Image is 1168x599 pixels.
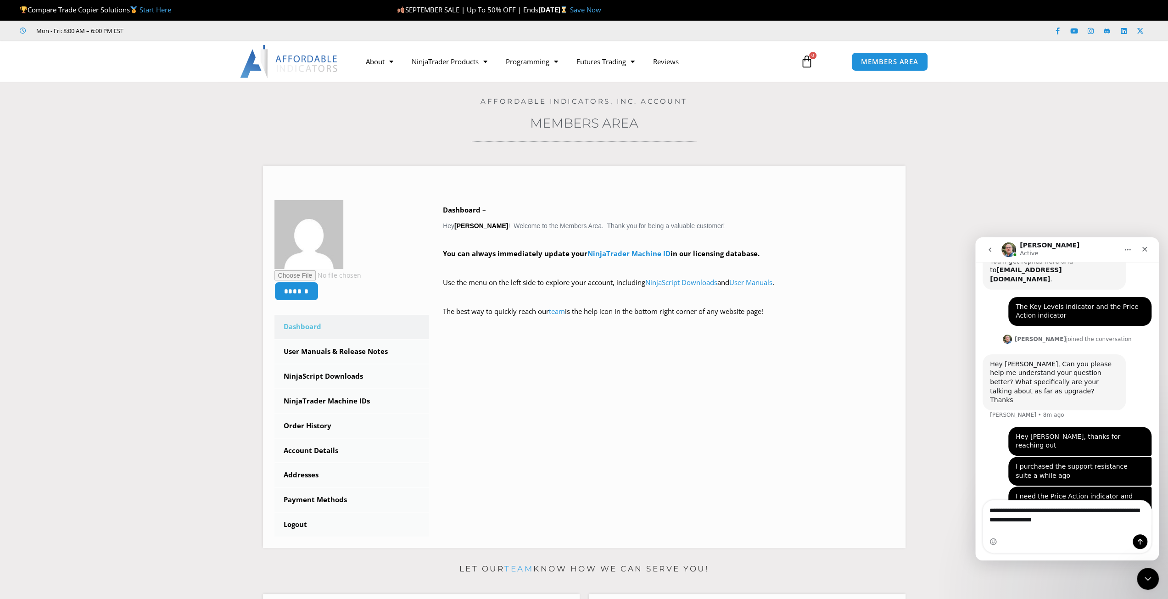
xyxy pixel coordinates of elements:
div: Hey [PERSON_NAME], Can you please help me understand your question better? What specifically are ... [15,123,143,168]
div: The Key Levels indicator and the Price Action indicator [33,60,176,89]
p: Let our know how we can serve you! [263,562,905,577]
a: Addresses [274,463,430,487]
a: MEMBERS AREA [851,52,928,71]
a: Logout [274,513,430,537]
a: Futures Trading [567,51,644,72]
img: 🏆 [20,6,27,13]
strong: [PERSON_NAME] [454,222,508,230]
b: [PERSON_NAME] [39,99,91,105]
a: Order History [274,414,430,438]
a: User Manuals [729,278,772,287]
button: Send a message… [157,297,172,312]
a: team [549,307,565,316]
iframe: Intercom live chat [1137,568,1159,590]
a: NinjaScript Downloads [645,278,717,287]
a: Programming [497,51,567,72]
div: Mike says… [7,249,176,306]
a: Account Details [274,439,430,463]
div: Mike says… [7,219,176,249]
a: About [357,51,402,72]
span: Compare Trade Copier Solutions [20,5,171,14]
img: ⌛ [560,6,567,13]
textarea: Message… [8,263,176,288]
span: Mon - Fri: 8:00 AM – 6:00 PM EST [34,25,123,36]
a: NinjaScript Downloads [274,364,430,388]
span: MEMBERS AREA [861,58,918,65]
img: 🍂 [397,6,404,13]
img: 56548c74e4e635fc86ad80a414cab6664546a0a43519a32fea89492d8f8a9661 [274,200,343,269]
img: 🥇 [130,6,137,13]
a: Dashboard [274,315,430,339]
div: I need the Price Action indicator and the Key Level indicator to plot the levels so that 3rd part... [33,249,176,305]
a: User Manuals & Release Notes [274,340,430,364]
p: Use the menu on the left side to explore your account, including and . [443,276,894,302]
div: Hey ! Welcome to the Members Area. Thank you for being a valuable customer! [443,204,894,331]
button: Emoji picker [14,301,22,308]
strong: You can always immediately update your in our licensing database. [443,249,760,258]
nav: Account pages [274,315,430,537]
a: NinjaTrader Products [402,51,497,72]
div: Mike says… [7,60,176,96]
a: Reviews [644,51,688,72]
span: SEPTEMBER SALE | Up To 50% OFF | Ends [397,5,538,14]
a: NinjaTrader Machine IDs [274,389,430,413]
a: 0 [787,48,827,75]
div: I purchased the support resistance suite a while ago [40,225,169,243]
span: 0 [809,52,816,59]
div: Mike says… [7,190,176,219]
div: I purchased the support resistance suite a while ago [33,219,176,248]
a: NinjaTrader Machine ID [587,249,671,258]
div: Larry says… [7,96,176,117]
img: Profile image for Larry [28,97,37,106]
a: team [504,564,533,573]
a: Start Here [140,5,171,14]
div: Hey [PERSON_NAME], thanks for reaching out [40,195,169,213]
div: Larry says… [7,117,176,190]
div: joined the conversation [39,98,156,106]
iframe: Customer reviews powered by Trustpilot [136,26,274,35]
div: The Key Levels indicator and the Price Action indicator [40,65,169,83]
div: Hey [PERSON_NAME], thanks for reaching out [33,190,176,218]
a: Affordable Indicators, Inc. Account [481,97,687,106]
div: I need the Price Action indicator and the Key Level indicator to plot the levels so that 3rd part... [40,255,169,300]
iframe: Intercom live chat [975,237,1159,560]
nav: Menu [357,51,790,72]
div: Hey [PERSON_NAME], Can you please help me understand your question better? What specifically are ... [7,117,151,173]
img: LogoAI | Affordable Indicators – NinjaTrader [240,45,339,78]
a: Save Now [570,5,601,14]
b: [EMAIL_ADDRESS][DOMAIN_NAME] [15,29,86,45]
p: The best way to quickly reach our is the help icon in the bottom right corner of any website page! [443,305,894,331]
strong: [DATE] [538,5,570,14]
a: Payment Methods [274,488,430,512]
a: Members Area [530,115,638,131]
b: Dashboard – [443,205,486,214]
div: [PERSON_NAME] • 8m ago [15,175,89,180]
